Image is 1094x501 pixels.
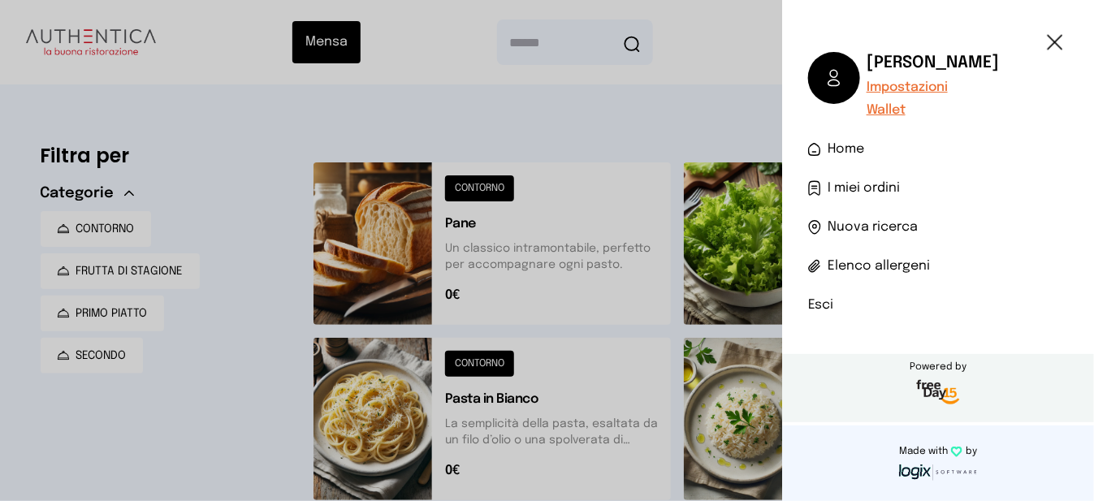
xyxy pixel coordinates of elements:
span: I miei ordini [828,179,900,198]
img: logo-freeday.3e08031.png [913,377,964,409]
span: Home [828,140,864,159]
button: Wallet [867,101,906,120]
span: Powered by [782,361,1094,374]
a: Elenco allergeni [808,257,1068,276]
span: Nuova ricerca [828,218,918,237]
a: Home [808,140,1068,159]
a: I miei ordini [808,179,1068,198]
span: Elenco allergeni [828,257,930,276]
h6: [PERSON_NAME] [867,52,999,75]
p: Made with by [789,445,1088,458]
a: Impostazioni [867,78,999,97]
a: Nuova ricerca [808,218,1068,237]
li: Esci [808,296,1068,315]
